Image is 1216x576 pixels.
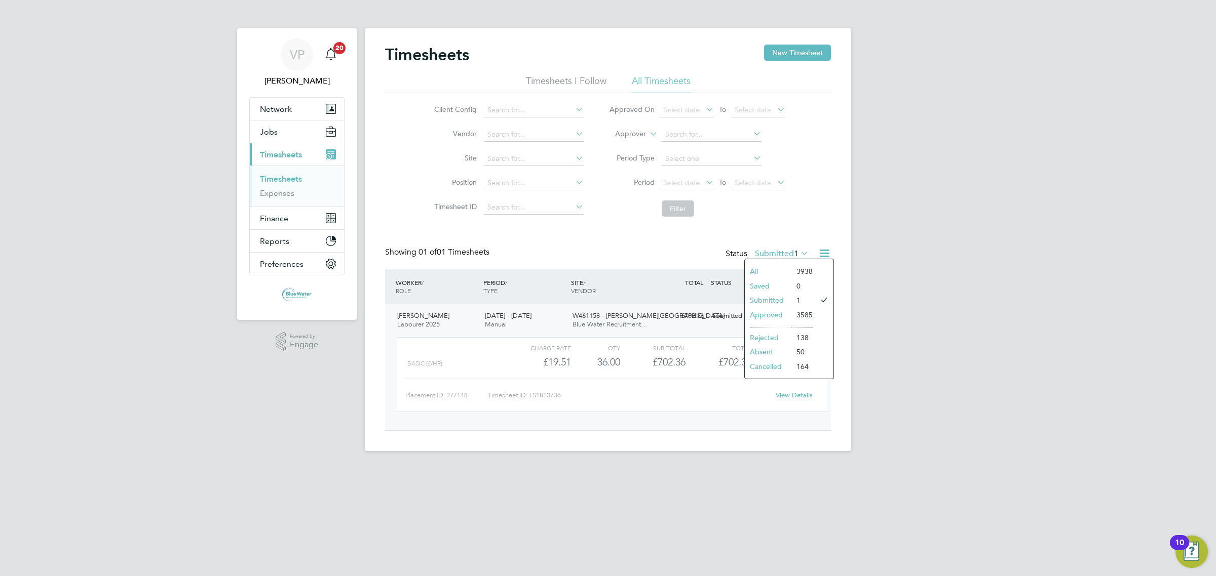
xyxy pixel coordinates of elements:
[708,308,761,324] div: Submitted
[716,176,729,189] span: To
[791,279,813,293] li: 0
[249,38,345,87] a: VP[PERSON_NAME]
[484,200,584,215] input: Search for...
[745,308,791,322] li: Approved
[573,311,725,320] span: W461158 - [PERSON_NAME][GEOGRAPHIC_DATA]
[745,279,791,293] li: Saved
[484,103,584,117] input: Search for...
[237,28,357,320] nav: Main navigation
[791,331,813,345] li: 138
[431,178,477,187] label: Position
[396,286,411,295] span: ROLE
[609,105,655,114] label: Approved On
[290,48,305,61] span: VP
[505,278,507,286] span: /
[419,247,489,257] span: 01 Timesheets
[745,293,791,307] li: Submitted
[662,128,762,142] input: Search for...
[276,332,319,351] a: Powered byEngage
[716,103,729,116] span: To
[481,273,568,300] div: PERIOD
[745,345,791,359] li: Absent
[571,286,596,295] span: VENDOR
[791,345,813,359] li: 50
[718,356,751,368] span: £702.36
[685,278,703,286] span: TOTAL
[290,341,318,349] span: Engage
[571,342,620,354] div: QTY
[260,104,292,114] span: Network
[791,293,813,307] li: 1
[1175,543,1184,556] div: 10
[260,259,303,269] span: Preferences
[620,354,686,371] div: £702.36
[407,360,442,367] span: Basic (£/HR)
[250,207,344,229] button: Finance
[385,247,491,258] div: Showing
[526,75,606,93] li: Timesheets I Follow
[791,264,813,278] li: 3938
[485,320,507,328] span: Manual
[431,153,477,162] label: Site
[249,75,345,87] span: Victoria Price
[484,176,584,190] input: Search for...
[663,178,700,187] span: Select date
[488,387,769,403] div: Timesheet ID: TS1810736
[735,105,771,114] span: Select date
[250,120,344,143] button: Jobs
[776,391,813,399] a: View Details
[1175,536,1208,568] button: Open Resource Center, 10 new notifications
[764,45,831,61] button: New Timesheet
[506,342,571,354] div: Charge rate
[609,153,655,162] label: Period Type
[745,359,791,374] li: Cancelled
[573,320,648,328] span: Blue Water Recruitment…
[250,166,344,207] div: Timesheets
[735,178,771,187] span: Select date
[249,285,345,302] a: Go to home page
[662,200,694,217] button: Filter
[260,214,288,223] span: Finance
[708,273,761,292] div: STATUS
[791,359,813,374] li: 164
[583,278,585,286] span: /
[422,278,424,286] span: /
[745,264,791,278] li: All
[506,354,571,371] div: £19.51
[791,308,813,322] li: 3585
[726,247,811,261] div: Status
[282,285,312,302] img: bluewaterwales-logo-retina.png
[794,249,799,259] span: 1
[609,178,655,187] label: Period
[686,342,751,354] div: Total
[632,75,691,93] li: All Timesheets
[431,105,477,114] label: Client Config
[260,188,294,198] a: Expenses
[663,105,700,114] span: Select date
[321,38,341,71] a: 20
[397,320,440,328] span: Labourer 2025
[393,273,481,300] div: WORKER
[250,98,344,120] button: Network
[485,311,531,320] span: [DATE] - [DATE]
[250,230,344,252] button: Reports
[571,354,620,371] div: 36.00
[419,247,437,257] span: 01 of
[600,129,646,139] label: Approver
[431,202,477,211] label: Timesheet ID
[662,152,762,166] input: Select one
[290,332,318,341] span: Powered by
[260,236,289,246] span: Reports
[484,152,584,166] input: Search for...
[431,129,477,138] label: Vendor
[656,308,708,324] div: £702.36
[568,273,656,300] div: SITE
[484,128,584,142] input: Search for...
[405,387,488,403] div: Placement ID: 277148
[745,331,791,345] li: Rejected
[755,249,809,259] label: Submitted
[260,127,278,137] span: Jobs
[250,143,344,166] button: Timesheets
[620,342,686,354] div: Sub Total
[483,286,498,295] span: TYPE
